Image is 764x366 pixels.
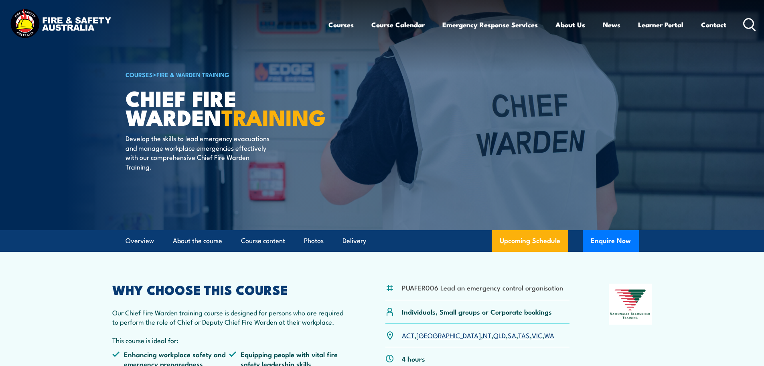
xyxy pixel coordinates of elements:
[603,14,620,35] a: News
[126,230,154,251] a: Overview
[483,330,491,340] a: NT
[112,335,347,345] p: This course is ideal for:
[638,14,683,35] a: Learner Portal
[402,354,425,363] p: 4 hours
[416,330,481,340] a: [GEOGRAPHIC_DATA]
[493,330,506,340] a: QLD
[402,330,414,340] a: ACT
[402,331,554,340] p: , , , , , , ,
[342,230,366,251] a: Delivery
[112,308,347,327] p: Our Chief Fire Warden training course is designed for persons who are required to perform the rol...
[126,70,324,79] h6: >
[442,14,538,35] a: Emergency Response Services
[583,230,639,252] button: Enquire Now
[402,307,552,316] p: Individuals, Small groups or Corporate bookings
[241,230,285,251] a: Course content
[508,330,516,340] a: SA
[221,100,326,133] strong: TRAINING
[518,330,530,340] a: TAS
[173,230,222,251] a: About the course
[328,14,354,35] a: Courses
[609,284,652,325] img: Nationally Recognised Training logo.
[126,88,324,126] h1: Chief Fire Warden
[126,70,153,79] a: COURSES
[701,14,726,35] a: Contact
[126,133,272,171] p: Develop the skills to lead emergency evacuations and manage workplace emergencies effectively wit...
[402,283,563,292] li: PUAFER006 Lead an emergency control organisation
[304,230,324,251] a: Photos
[492,230,568,252] a: Upcoming Schedule
[371,14,425,35] a: Course Calendar
[156,70,229,79] a: Fire & Warden Training
[112,284,347,295] h2: WHY CHOOSE THIS COURSE
[555,14,585,35] a: About Us
[544,330,554,340] a: WA
[532,330,542,340] a: VIC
